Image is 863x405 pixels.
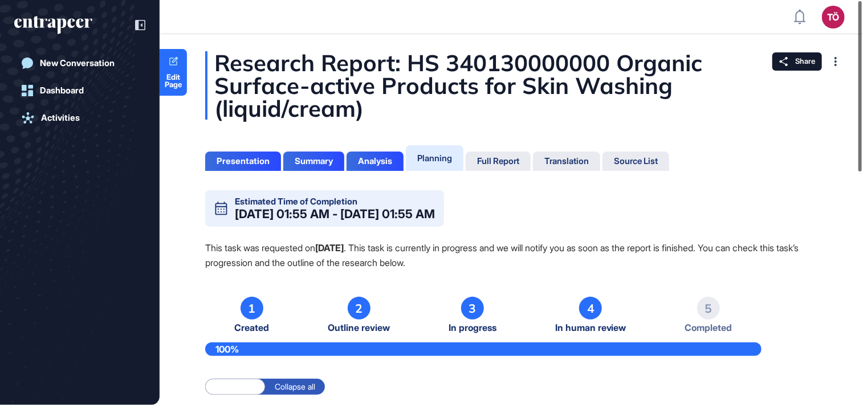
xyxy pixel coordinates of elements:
div: Translation [544,156,589,166]
div: Research Report: HS 340130000000 Organic Surface-active Products for Skin Washing (liquid/cream) [205,51,817,120]
a: Activities [14,107,145,129]
div: Full Report [477,156,519,166]
span: Share [795,57,815,66]
div: Summary [295,156,333,166]
div: New Conversation [40,58,115,68]
span: Completed [685,322,732,333]
a: Edit Page [160,49,187,96]
span: In human review [555,322,626,333]
div: 5 [697,297,720,320]
div: 100% [205,342,762,356]
div: 4 [579,297,602,320]
label: Expand all [205,379,265,395]
div: Analysis [358,156,392,166]
div: 2 [348,297,371,320]
span: Outline review [328,322,390,333]
div: Estimated Time of Completion [235,197,357,206]
div: 3 [461,297,484,320]
span: In progress [449,322,496,333]
div: 1 [241,297,263,320]
p: This task was requested on . This task is currently in progress and we will notify you as soon as... [205,240,817,270]
button: TÖ [822,6,845,28]
div: Dashboard [40,85,84,96]
div: Activities [41,113,80,123]
strong: [DATE] [315,242,344,253]
label: Collapse all [265,379,325,395]
div: Source List [614,156,658,166]
div: entrapeer-logo [14,16,92,34]
div: Presentation [217,156,270,166]
a: New Conversation [14,52,145,75]
div: Planning [417,153,452,163]
span: Edit Page [160,73,187,88]
a: Dashboard [14,79,145,102]
div: [DATE] 01:55 AM - [DATE] 01:55 AM [235,208,435,220]
span: Created [234,322,269,333]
